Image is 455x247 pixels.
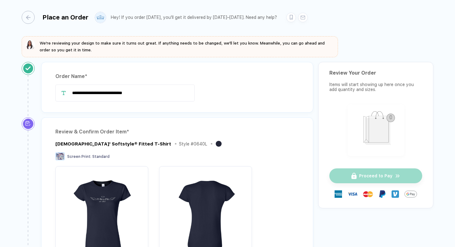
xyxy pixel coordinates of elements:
button: We're reviewing your design to make sure it turns out great. If anything needs to be changed, we'... [25,40,334,54]
div: Style # G640L [179,141,207,146]
img: shopping_bag.png [350,107,401,152]
span: We're reviewing your design to make sure it turns out great. If anything needs to be changed, we'... [40,41,325,52]
div: Items will start showing up here once you add quantity and sizes. [329,82,422,92]
img: Paypal [379,190,386,198]
img: user profile [95,12,106,23]
div: Order Name [55,71,299,81]
img: master-card [363,189,373,199]
img: Venmo [392,190,399,198]
div: Review Your Order [329,70,422,76]
img: sophie [25,40,35,50]
img: express [335,190,342,198]
div: Review & Confirm Order Item [55,127,299,137]
span: Screen Print : [67,154,91,159]
img: visa [348,189,357,199]
div: Ladies' Softstyle® Fitted T-Shirt [55,141,171,147]
span: Standard [92,154,110,159]
div: Hey! If you order [DATE], you'll get it delivered by [DATE]–[DATE]. Need any help? [111,15,277,20]
div: Place an Order [42,14,89,21]
img: Screen Print [55,152,65,160]
img: GPay [405,188,417,200]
